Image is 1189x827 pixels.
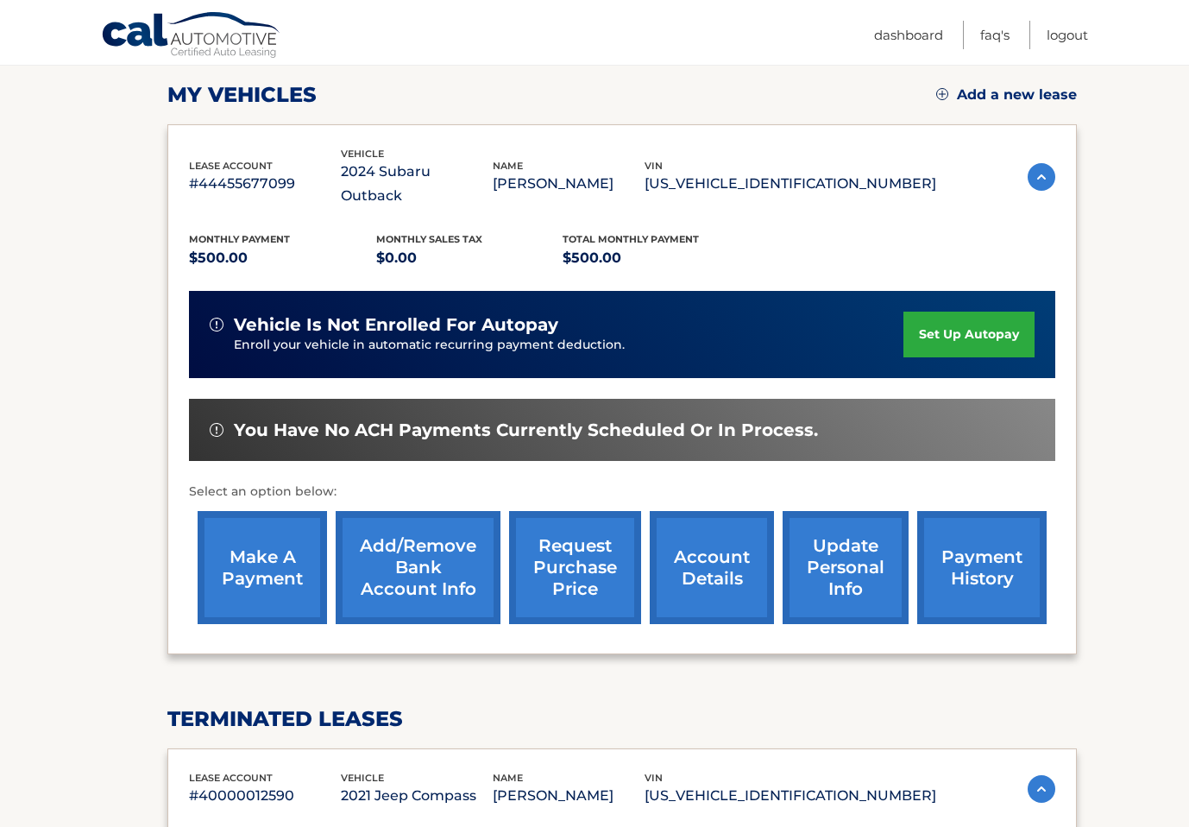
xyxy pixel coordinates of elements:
[903,312,1035,357] a: set up autopay
[341,784,493,808] p: 2021 Jeep Compass
[1047,21,1088,49] a: Logout
[493,772,523,784] span: name
[563,233,699,245] span: Total Monthly Payment
[376,246,563,270] p: $0.00
[783,511,909,624] a: update personal info
[189,246,376,270] p: $500.00
[234,336,903,355] p: Enroll your vehicle in automatic recurring payment deduction.
[189,772,273,784] span: lease account
[1028,775,1055,803] img: accordion-active.svg
[234,314,558,336] span: vehicle is not enrolled for autopay
[917,511,1047,624] a: payment history
[198,511,327,624] a: make a payment
[210,318,223,331] img: alert-white.svg
[189,784,341,808] p: #40000012590
[341,148,384,160] span: vehicle
[336,511,500,624] a: Add/Remove bank account info
[645,784,936,808] p: [US_VEHICLE_IDENTIFICATION_NUMBER]
[189,160,273,172] span: lease account
[563,246,750,270] p: $500.00
[936,88,948,100] img: add.svg
[493,160,523,172] span: name
[210,423,223,437] img: alert-white.svg
[234,420,818,441] span: You have no ACH payments currently scheduled or in process.
[101,11,282,61] a: Cal Automotive
[1028,163,1055,191] img: accordion-active.svg
[493,172,645,196] p: [PERSON_NAME]
[645,772,663,784] span: vin
[167,706,1077,732] h2: terminated leases
[645,160,663,172] span: vin
[167,82,317,108] h2: my vehicles
[189,233,290,245] span: Monthly Payment
[189,172,341,196] p: #44455677099
[874,21,943,49] a: Dashboard
[645,172,936,196] p: [US_VEHICLE_IDENTIFICATION_NUMBER]
[341,160,493,208] p: 2024 Subaru Outback
[341,772,384,784] span: vehicle
[189,482,1055,502] p: Select an option below:
[650,511,774,624] a: account details
[936,86,1077,104] a: Add a new lease
[980,21,1010,49] a: FAQ's
[376,233,482,245] span: Monthly sales Tax
[493,784,645,808] p: [PERSON_NAME]
[509,511,641,624] a: request purchase price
